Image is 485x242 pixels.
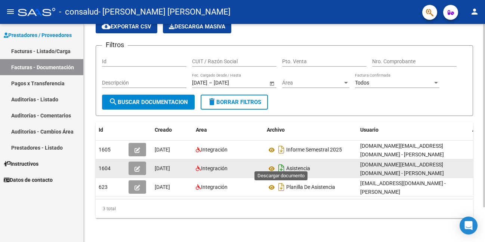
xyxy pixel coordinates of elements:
[201,95,268,110] button: Borrar Filtros
[98,4,231,20] span: - [PERSON_NAME] [PERSON_NAME]
[286,184,335,190] span: Planilla De Asistencia
[4,160,38,168] span: Instructivos
[192,80,207,86] input: Start date
[169,23,225,30] span: Descarga Masiva
[155,127,172,133] span: Creado
[264,122,357,138] datatable-header-cell: Archivo
[267,127,285,133] span: Archivo
[201,147,228,153] span: Integración
[214,80,250,86] input: End date
[99,165,111,171] span: 1604
[163,20,231,33] button: Descarga Masiva
[102,95,195,110] button: Buscar Documentacion
[155,165,170,171] span: [DATE]
[470,7,479,16] mat-icon: person
[6,7,15,16] mat-icon: menu
[102,40,128,50] h3: Filtros
[102,23,151,30] span: Exportar CSV
[4,176,53,184] span: Datos de contacto
[4,31,72,39] span: Prestadores / Proveedores
[155,184,170,190] span: [DATE]
[286,166,310,172] span: Asistencia
[109,99,188,105] span: Buscar Documentacion
[99,127,103,133] span: Id
[96,199,473,218] div: 3 total
[155,147,170,153] span: [DATE]
[99,184,108,190] span: 623
[201,165,228,171] span: Integración
[355,80,369,86] span: Todos
[360,127,379,133] span: Usuario
[152,122,193,138] datatable-header-cell: Creado
[360,143,444,157] span: [DOMAIN_NAME][EMAIL_ADDRESS][DOMAIN_NAME] - [PERSON_NAME]
[59,4,98,20] span: - consalud
[360,162,444,176] span: [DOMAIN_NAME][EMAIL_ADDRESS][DOMAIN_NAME] - [PERSON_NAME]
[357,122,469,138] datatable-header-cell: Usuario
[460,217,478,235] div: Open Intercom Messenger
[360,180,446,195] span: [EMAIL_ADDRESS][DOMAIN_NAME] - [PERSON_NAME]
[201,184,228,190] span: Integración
[286,147,342,153] span: Informe Semestral 2025
[277,162,286,174] i: Descargar documento
[96,20,157,33] button: Exportar CSV
[99,147,111,153] span: 1605
[207,99,261,105] span: Borrar Filtros
[163,20,231,33] app-download-masive: Descarga masiva de comprobantes (adjuntos)
[96,122,126,138] datatable-header-cell: Id
[207,97,216,106] mat-icon: delete
[102,22,111,31] mat-icon: cloud_download
[277,144,286,156] i: Descargar documento
[209,80,212,86] span: –
[277,181,286,193] i: Descargar documento
[109,97,118,106] mat-icon: search
[193,122,264,138] datatable-header-cell: Area
[268,79,276,87] button: Open calendar
[282,80,343,86] span: Área
[196,127,207,133] span: Area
